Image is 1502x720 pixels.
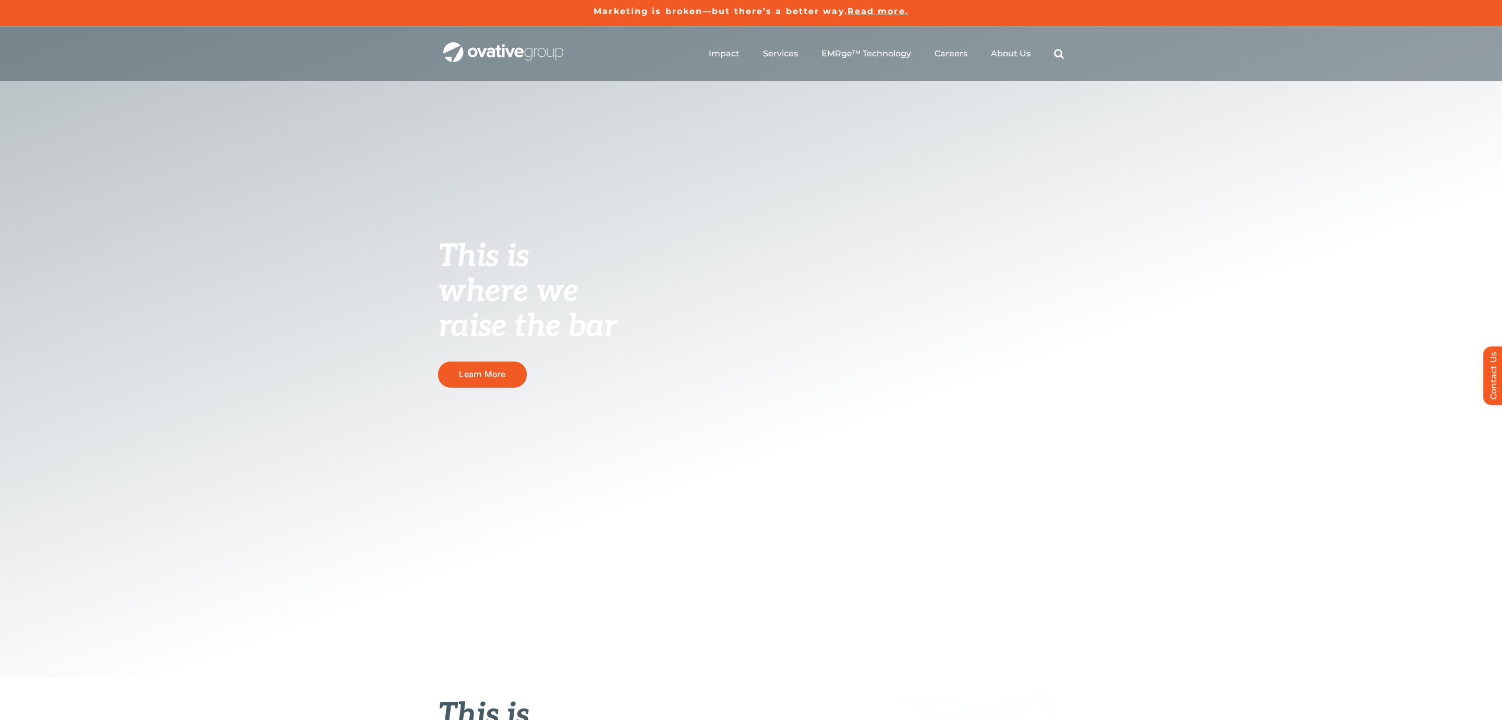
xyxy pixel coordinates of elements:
[935,49,967,59] a: Careers
[438,238,529,275] span: This is
[438,273,617,345] span: where we raise the bar
[459,369,505,379] span: Learn More
[443,41,563,51] a: OG_Full_horizontal_WHT
[709,37,1064,70] nav: Menu
[763,49,798,59] a: Services
[991,49,1031,59] a: About Us
[847,6,909,16] a: Read more.
[1054,49,1064,59] a: Search
[821,49,911,59] a: EMRge™ Technology
[438,362,527,387] a: Learn More
[709,49,740,59] a: Impact
[593,6,847,16] a: Marketing is broken—but there’s a better way.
